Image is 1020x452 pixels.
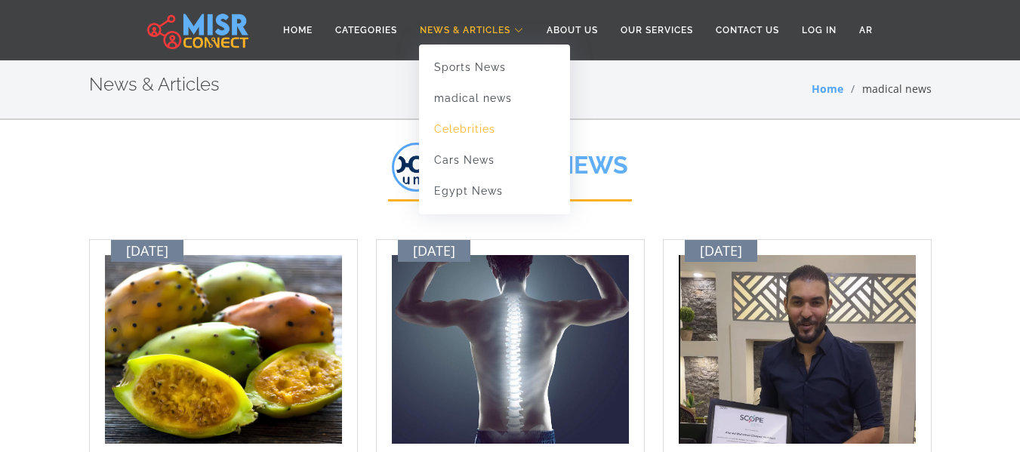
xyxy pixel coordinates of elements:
h2: News & Articles [89,74,220,96]
a: Our Services [609,16,704,45]
a: AR [848,16,884,45]
img: main.misr_connect [147,11,248,49]
a: Sports News [419,52,570,83]
h2: madical news [388,143,632,201]
a: Home [812,81,843,96]
a: About Us [535,16,609,45]
a: Categories [324,16,408,45]
li: madical news [843,81,932,97]
img: yxkOC7yjaHWuOBhTCHBr.png [392,143,441,192]
a: Celebrities [419,114,570,145]
span: [DATE] [700,243,742,260]
span: [DATE] [126,243,168,260]
a: madical news [419,83,570,114]
a: Contact Us [704,16,790,45]
a: Egypt News [419,176,570,207]
img: تحذير طبي من أضرار التين الشوكي على الكلى ومرضى السكر [105,255,342,444]
a: News & Articles [408,16,535,45]
a: Cars News [419,145,570,176]
span: News & Articles [420,23,510,37]
a: Home [272,16,324,45]
span: [DATE] [413,243,455,260]
img: علاج طبيعي للعمود الفقري في الدقي [392,255,629,444]
a: Log in [790,16,848,45]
